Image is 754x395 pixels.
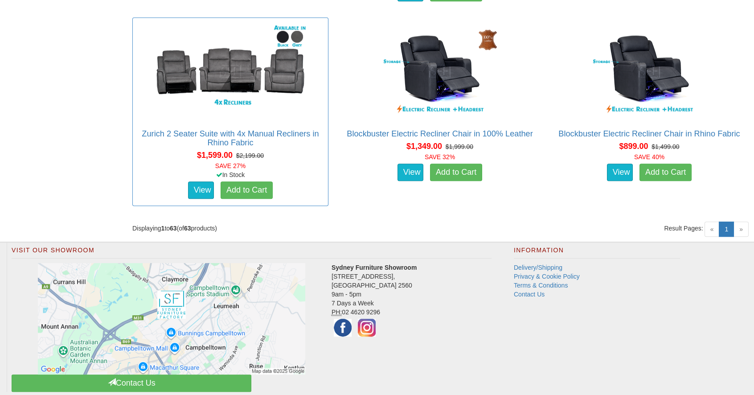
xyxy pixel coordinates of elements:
a: Privacy & Cookie Policy [514,273,580,280]
span: $1,349.00 [406,142,442,151]
a: Add to Cart [430,164,482,181]
del: $1,999.00 [446,143,473,150]
font: SAVE 27% [215,162,246,169]
span: $899.00 [619,142,648,151]
abbr: Phone [332,309,342,316]
a: 1 [719,222,734,237]
a: Delivery/Shipping [514,264,562,271]
a: View [188,181,214,199]
del: $2,199.00 [236,152,264,159]
span: Result Pages: [664,224,703,233]
a: Zurich 2 Seater Suite with 4x Manual Recliners in Rhino Fabric [142,129,319,147]
a: View [397,164,423,181]
div: In Stock [131,170,330,179]
strong: 1 [161,225,165,232]
h2: Information [514,247,680,259]
font: SAVE 32% [425,153,455,160]
span: $1,599.00 [197,151,233,160]
a: Add to Cart [221,181,273,199]
img: Zurich 2 Seater Suite with 4x Manual Recliners in Rhino Fabric [150,22,311,120]
a: Blockbuster Electric Recliner Chair in 100% Leather [347,129,533,138]
img: Blockbuster Electric Recliner Chair in Rhino Fabric [569,22,729,120]
a: Contact Us [12,374,251,392]
span: » [734,222,749,237]
img: Facebook [332,317,354,339]
a: Add to Cart [639,164,692,181]
a: Click to activate map [18,263,325,374]
div: Displaying to (of products) [126,224,440,233]
font: SAVE 40% [634,153,664,160]
a: Contact Us [514,291,545,298]
a: Blockbuster Electric Recliner Chair in Rhino Fabric [558,129,740,138]
img: Click to activate map [38,263,305,374]
strong: 63 [184,225,191,232]
strong: Sydney Furniture Showroom [332,264,417,271]
h2: Visit Our Showroom [12,247,492,259]
img: Instagram [356,317,378,339]
a: Terms & Conditions [514,282,568,289]
strong: 63 [170,225,177,232]
del: $1,499.00 [652,143,679,150]
a: View [607,164,633,181]
img: Blockbuster Electric Recliner Chair in 100% Leather [360,22,520,120]
span: « [705,222,720,237]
